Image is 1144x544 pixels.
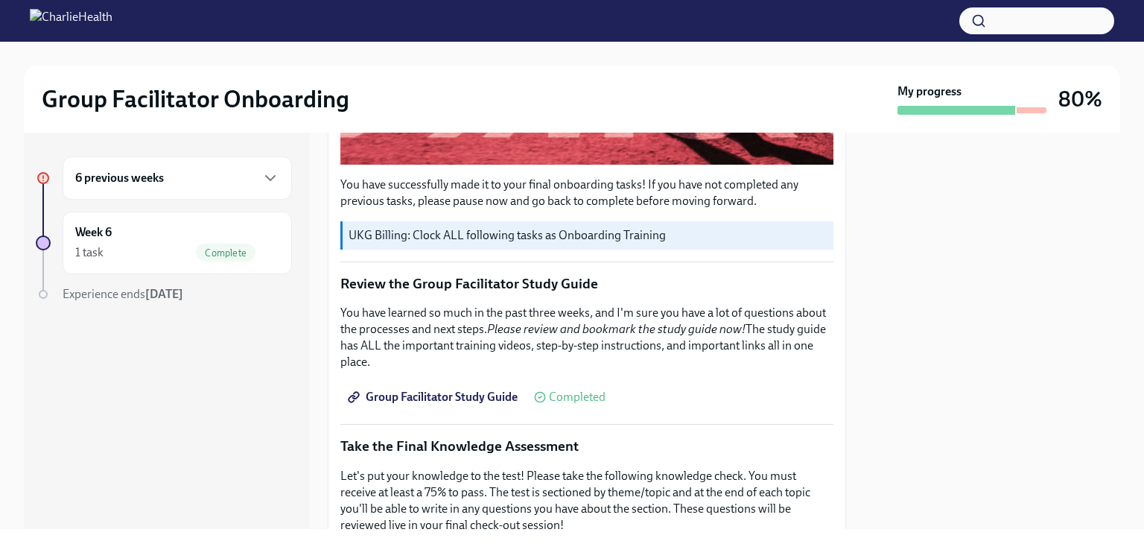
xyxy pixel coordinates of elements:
[340,437,833,456] p: Take the Final Knowledge Assessment
[549,391,606,403] span: Completed
[196,247,255,259] span: Complete
[42,84,349,114] h2: Group Facilitator Onboarding
[340,274,833,294] p: Review the Group Facilitator Study Guide
[897,83,962,100] strong: My progress
[340,177,833,209] p: You have successfully made it to your final onboarding tasks! If you have not completed any previ...
[75,170,164,186] h6: 6 previous weeks
[349,227,827,244] p: UKG Billing: Clock ALL following tasks as Onboarding Training
[36,212,292,274] a: Week 61 taskComplete
[351,390,518,405] span: Group Facilitator Study Guide
[75,244,104,261] div: 1 task
[63,287,183,301] span: Experience ends
[145,287,183,301] strong: [DATE]
[340,382,528,412] a: Group Facilitator Study Guide
[340,305,833,370] p: You have learned so much in the past three weeks, and I'm sure you have a lot of questions about ...
[30,9,112,33] img: CharlieHealth
[487,322,746,336] em: Please review and bookmark the study guide now!
[75,224,112,241] h6: Week 6
[1058,86,1102,113] h3: 80%
[63,156,292,200] div: 6 previous weeks
[340,468,833,534] p: Let's put your knowledge to the test! Please take the following knowledge check. You must receive...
